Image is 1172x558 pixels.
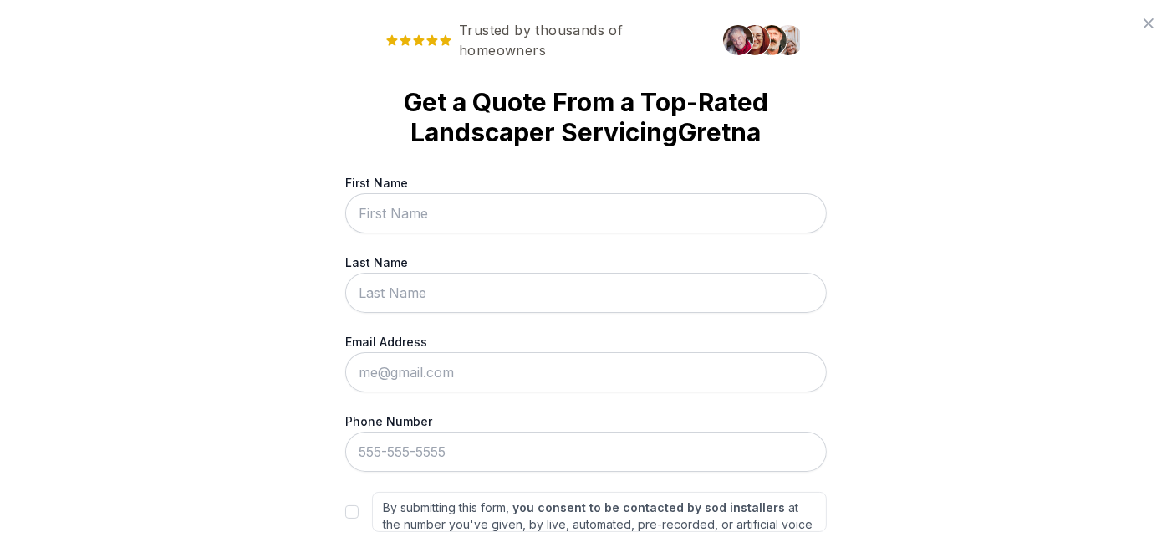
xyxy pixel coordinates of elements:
[345,352,827,392] input: me@gmail.com
[345,273,827,313] input: Last Name
[345,333,827,351] label: Email Address
[345,432,827,472] input: 555-555-5555
[345,412,827,430] label: Phone Number
[345,174,827,192] label: First Name
[512,500,785,514] strong: you consent to be contacted by sod installers
[372,492,827,532] label: By submitting this form, at the number you've given, by live, automated, pre-recorded, or artific...
[372,87,800,147] strong: Get a Quote From a Top-Rated Landscaper Servicing Gretna
[372,20,713,60] span: Trusted by thousands of homeowners
[345,193,827,233] input: First Name
[345,253,827,271] label: Last Name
